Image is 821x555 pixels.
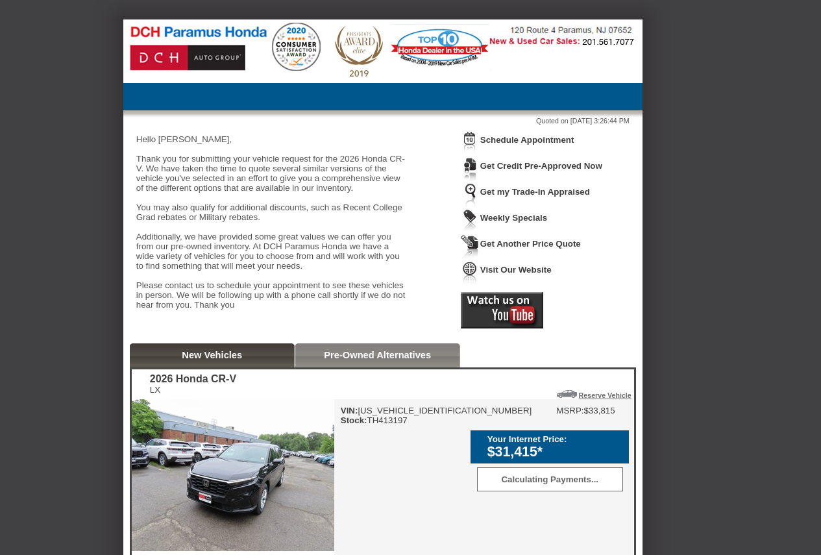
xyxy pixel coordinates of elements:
[461,209,479,233] img: Icon_WeeklySpecials.png
[480,239,581,249] a: Get Another Price Quote
[477,467,623,491] div: Calculating Payments...
[341,406,532,425] div: [US_VEHICLE_IDENTIFICATION_NUMBER] TH413197
[136,117,630,125] div: Quoted on [DATE] 3:26:44 PM
[556,406,583,415] td: MSRP:
[480,265,552,275] a: Visit Our Website
[480,135,574,145] a: Schedule Appointment
[579,391,631,399] a: Reserve Vehicle
[461,157,479,181] img: Icon_CreditApproval.png
[461,131,479,155] img: Icon_ScheduleAppointment.png
[324,350,431,360] a: Pre-Owned Alternatives
[132,399,334,551] img: 2026 Honda CR-V
[182,350,242,360] a: New Vehicles
[461,292,543,328] img: Icon_Youtube2.png
[341,415,367,425] b: Stock:
[150,373,236,385] div: 2026 Honda CR-V
[480,187,590,197] a: Get my Trade-In Appraised
[461,261,479,285] img: Icon_VisitWebsite.png
[487,434,622,444] div: Your Internet Price:
[136,125,409,319] div: Hello [PERSON_NAME], Thank you for submitting your vehicle request for the 2026 Honda CR-V. We ha...
[461,183,479,207] img: Icon_TradeInAppraisal.png
[461,235,479,259] img: Icon_GetQuote.png
[150,385,236,395] div: LX
[557,390,577,398] img: Icon_ReserveVehicleCar.png
[584,406,615,415] td: $33,815
[480,213,547,223] a: Weekly Specials
[480,161,602,171] a: Get Credit Pre-Approved Now
[341,406,358,415] b: VIN:
[487,444,622,460] div: $31,415*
